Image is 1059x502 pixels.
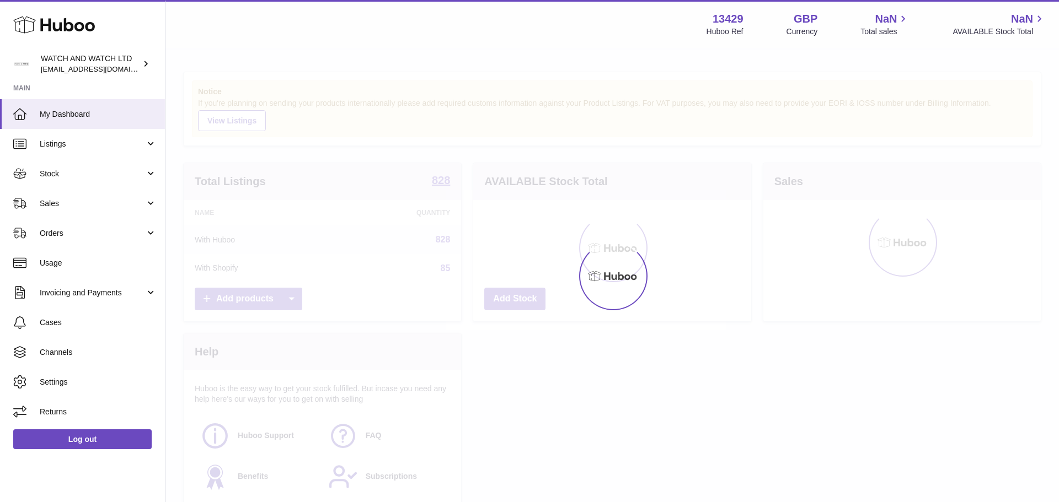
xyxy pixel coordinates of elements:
span: Invoicing and Payments [40,288,145,298]
span: NaN [1011,12,1033,26]
div: WATCH AND WATCH LTD [41,53,140,74]
span: Usage [40,258,157,268]
span: Cases [40,317,157,328]
span: Returns [40,407,157,417]
span: AVAILABLE Stock Total [953,26,1046,37]
span: Total sales [860,26,910,37]
div: Currency [787,26,818,37]
img: internalAdmin-13429@internal.huboo.com [13,56,30,72]
strong: 13429 [713,12,744,26]
span: My Dashboard [40,109,157,120]
span: NaN [875,12,897,26]
span: [EMAIL_ADDRESS][DOMAIN_NAME] [41,64,162,73]
div: Huboo Ref [707,26,744,37]
a: NaN Total sales [860,12,910,37]
span: Settings [40,377,157,387]
span: Listings [40,139,145,149]
strong: GBP [794,12,817,26]
span: Orders [40,228,145,239]
a: NaN AVAILABLE Stock Total [953,12,1046,37]
span: Stock [40,169,145,179]
span: Channels [40,347,157,358]
a: Log out [13,429,152,449]
span: Sales [40,198,145,209]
